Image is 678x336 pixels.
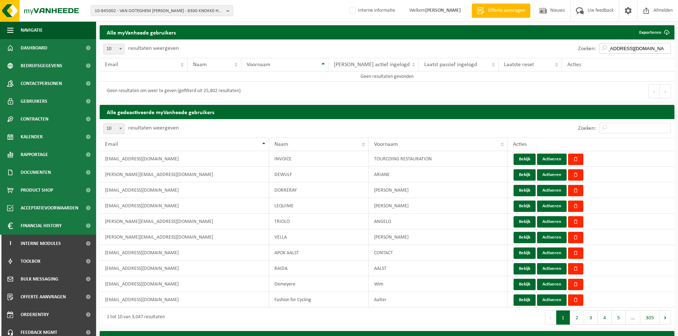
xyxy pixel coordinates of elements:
button: Activeren [537,185,567,196]
span: Email [105,62,118,68]
td: TRIOLO [269,214,369,229]
span: I [7,235,14,252]
button: Previous [648,84,660,98]
button: Previous [545,310,556,325]
h2: Alle gedeactiveerde myVanheede gebruikers [100,105,674,119]
span: 10 [103,44,125,54]
span: Navigatie [21,21,43,39]
button: Bekijk [514,169,536,181]
span: 10-845002 - VAN OOTEGHEM [PERSON_NAME] - 8300 KNOKKE-HEIST, [STREET_ADDRESS] [95,6,224,16]
button: Activeren [537,232,567,243]
button: Activeren [537,294,567,306]
td: [EMAIL_ADDRESS][DOMAIN_NAME] [100,261,269,276]
span: Documenten [21,164,51,181]
button: 1 [556,310,570,325]
td: INVOICE [269,151,369,167]
td: [EMAIL_ADDRESS][DOMAIN_NAME] [100,198,269,214]
td: ANGELO [369,214,508,229]
td: LEQUIME [269,198,369,214]
span: Naam [274,142,288,147]
span: Laatste reset [504,62,534,68]
span: Contracten [21,110,48,128]
button: Next [660,310,671,325]
span: Acties [567,62,581,68]
button: Activeren [537,247,567,259]
button: 4 [598,310,612,325]
span: Financial History [21,217,62,235]
button: Bekijk [514,232,536,243]
td: [EMAIL_ADDRESS][DOMAIN_NAME] [100,245,269,261]
td: DEWULF [269,167,369,182]
button: Bekijk [514,263,536,274]
span: Bulk Messaging [21,270,58,288]
span: Acties [513,142,527,147]
button: Activeren [537,279,567,290]
div: Geen resultaten om weer te geven (gefilterd uit 25,802 resultaten) [103,85,241,98]
button: Activeren [537,263,567,274]
td: Wim [369,276,508,292]
button: Activeren [537,201,567,212]
td: Fashion for Cycling [269,292,369,308]
span: Offerte aanvragen [21,288,66,306]
a: Exporteren [634,25,674,39]
td: VELLA [269,229,369,245]
button: Bekijk [514,279,536,290]
div: 1 tot 10 van 3,047 resultaten [103,311,165,324]
span: Product Shop [21,181,53,199]
button: Next [660,84,671,98]
td: [PERSON_NAME][EMAIL_ADDRESS][DOMAIN_NAME] [100,167,269,182]
span: … [626,310,640,325]
td: [PERSON_NAME] [369,198,508,214]
span: Offerte aanvragen [486,7,527,14]
td: APOK AALST [269,245,369,261]
button: Bekijk [514,294,536,306]
td: [PERSON_NAME][EMAIL_ADDRESS][DOMAIN_NAME] [100,229,269,245]
button: Bekijk [514,201,536,212]
td: [PERSON_NAME] [369,229,508,245]
td: ARIANE [369,167,508,182]
a: Offerte aanvragen [472,4,530,18]
label: Interne informatie [348,5,395,16]
td: RAIDA [269,261,369,276]
td: [EMAIL_ADDRESS][DOMAIN_NAME] [100,182,269,198]
span: Voornaam [247,62,270,68]
button: 2 [570,310,584,325]
td: TOURCOING RESTAURATION [369,151,508,167]
span: Rapportage [21,146,48,164]
td: CONTACT [369,245,508,261]
button: Activeren [537,216,567,228]
td: [PERSON_NAME] [369,182,508,198]
button: 10-845002 - VAN OOTEGHEM [PERSON_NAME] - 8300 KNOKKE-HEIST, [STREET_ADDRESS] [91,5,233,16]
button: Bekijk [514,154,536,165]
span: Dashboard [21,39,47,57]
button: Bekijk [514,185,536,196]
button: 3 [584,310,598,325]
span: Toolbox [21,252,41,270]
button: 5 [612,310,626,325]
span: 10 [104,44,124,54]
span: Bedrijfsgegevens [21,57,62,75]
td: AALST [369,261,508,276]
strong: [PERSON_NAME] [425,8,461,13]
h2: Alle myVanheede gebruikers [100,25,183,39]
button: Bekijk [514,216,536,228]
span: Email [105,142,118,147]
label: resultaten weergeven [128,46,179,51]
td: [EMAIL_ADDRESS][DOMAIN_NAME] [100,276,269,292]
button: Activeren [537,169,567,181]
label: Zoeken: [578,126,596,131]
button: 305 [640,310,660,325]
span: Gebruikers [21,92,47,110]
td: [PERSON_NAME][EMAIL_ADDRESS][DOMAIN_NAME] [100,214,269,229]
span: Acceptatievoorwaarden [21,199,78,217]
span: Voornaam [374,142,398,147]
label: resultaten weergeven [128,125,179,131]
span: Kalender [21,128,43,146]
td: DORRERAY [269,182,369,198]
td: [EMAIL_ADDRESS][DOMAIN_NAME] [100,151,269,167]
td: Geen resultaten gevonden [100,71,674,81]
span: Laatst passief ingelogd [424,62,477,68]
td: [EMAIL_ADDRESS][DOMAIN_NAME] [100,292,269,308]
span: Orderentry Goedkeuring [21,306,80,324]
button: Activeren [537,154,567,165]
